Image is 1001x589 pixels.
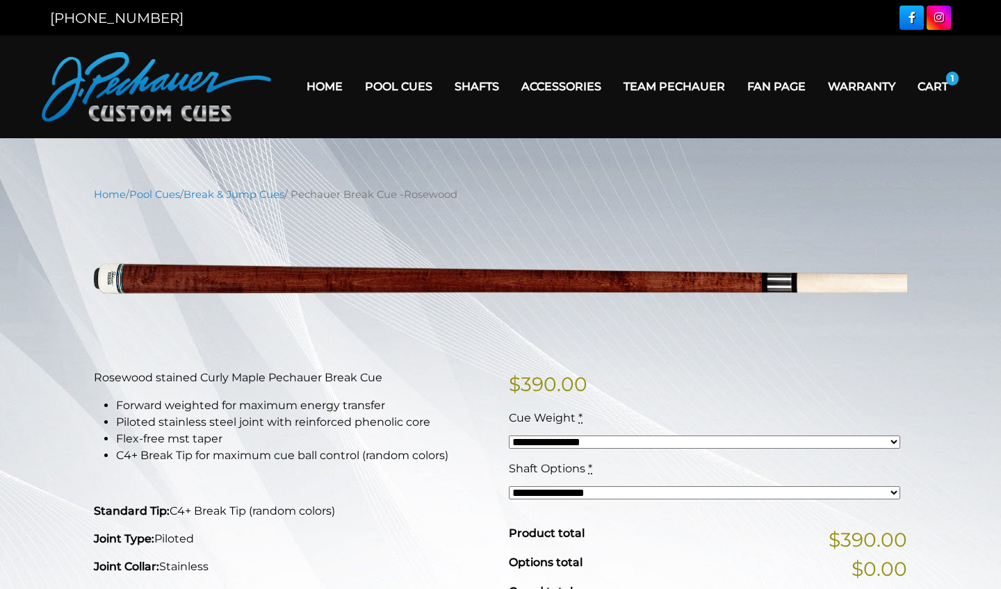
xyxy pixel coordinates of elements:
li: Piloted stainless steel joint with reinforced phenolic core [116,414,492,431]
strong: Standard Tip: [94,504,170,517]
bdi: 390.00 [509,372,587,396]
a: Pool Cues [354,69,443,104]
a: Cart [906,69,959,104]
a: Team Pechauer [612,69,736,104]
abbr: required [578,411,583,424]
a: Pool Cues [129,188,180,201]
span: Shaft Options [509,462,585,475]
nav: Breadcrumb [94,187,907,202]
abbr: required [588,462,592,475]
a: [PHONE_NUMBER] [50,10,184,26]
a: Warranty [817,69,906,104]
strong: Joint Collar: [94,560,159,573]
a: Break & Jump Cues [184,188,284,201]
a: Accessories [510,69,612,104]
li: C4+ Break Tip for maximum cue ball control (random colors) [116,447,492,464]
img: pechauer-break-rosewood-new.png [94,213,907,348]
img: Pechauer Custom Cues [42,52,271,122]
span: $0.00 [852,554,907,583]
p: Stainless [94,558,492,575]
span: $ [509,372,521,396]
span: Product total [509,526,585,540]
li: Forward weighted for maximum energy transfer [116,397,492,414]
a: Fan Page [736,69,817,104]
a: Shafts [443,69,510,104]
li: Flex-free mst taper [116,431,492,447]
p: Piloted [94,531,492,547]
a: Home [94,188,126,201]
p: C4+ Break Tip (random colors) [94,503,492,520]
a: Home [295,69,354,104]
span: Options total [509,556,583,569]
span: Cue Weight [509,411,576,424]
strong: Joint Type: [94,532,154,545]
span: $390.00 [829,525,907,554]
p: Rosewood stained Curly Maple Pechauer Break Cue [94,370,492,386]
